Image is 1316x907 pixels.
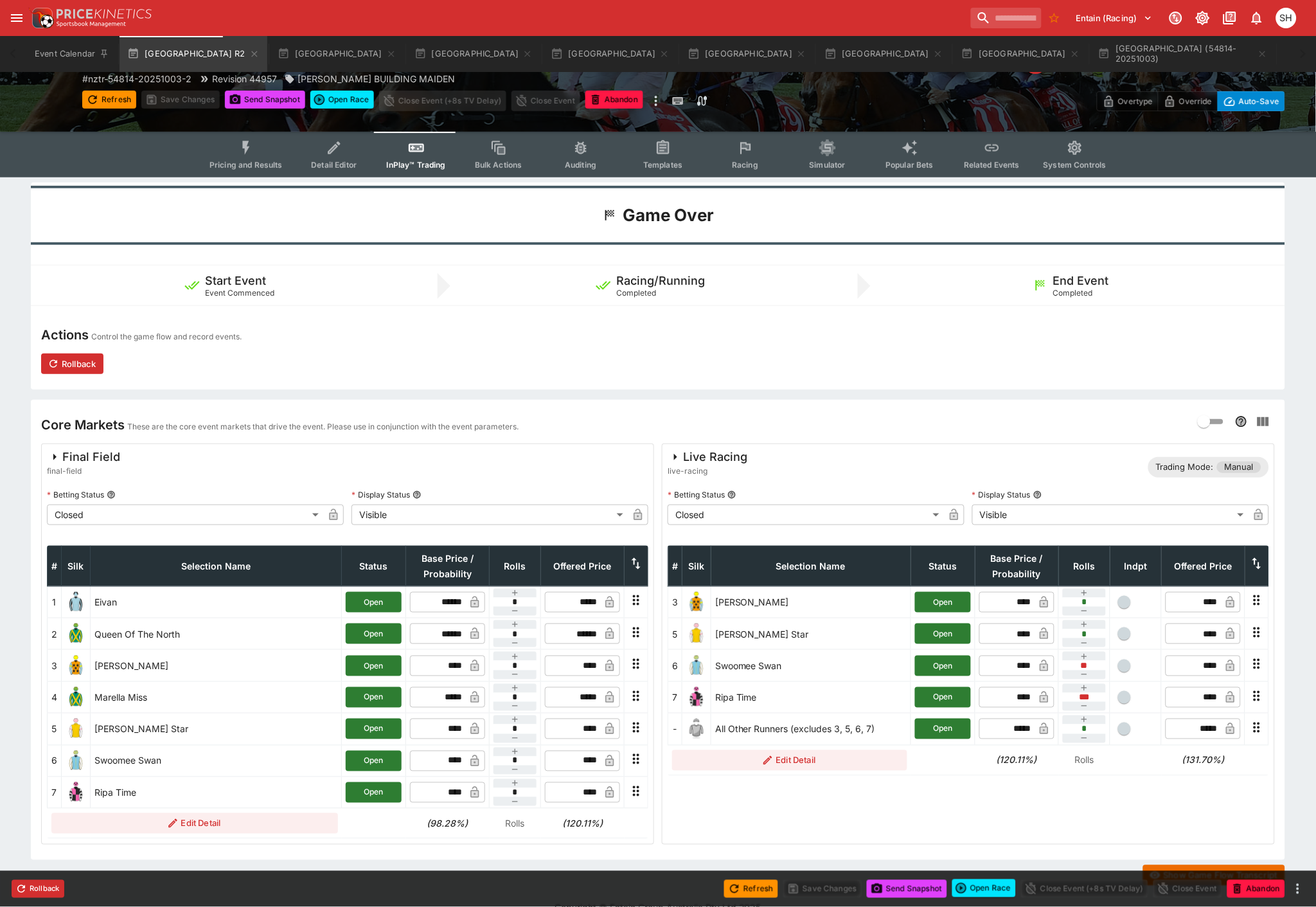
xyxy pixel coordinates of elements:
[972,489,1031,500] p: Display Status
[711,586,911,618] td: [PERSON_NAME]
[66,656,86,676] img: runner 3
[406,546,490,586] th: Base Price / Probability
[1118,94,1153,108] p: Overtype
[971,8,1042,28] input: search
[48,777,62,809] td: 7
[91,681,342,713] td: Marella Miss
[91,777,342,809] td: Ripa Time
[1053,288,1093,298] span: Completed
[475,160,522,170] span: Bulk Actions
[48,714,62,745] td: 5
[724,880,778,898] button: Refresh
[885,160,934,170] span: Popular Bets
[5,6,28,30] button: open drawer
[979,753,1055,767] h6: (120.11%)
[209,160,283,170] span: Pricing and Results
[915,656,971,676] button: Open
[1044,160,1107,170] span: System Controls
[199,132,1117,177] div: Event type filters
[686,687,707,708] img: runner 7
[407,36,541,72] button: [GEOGRAPHIC_DATA]
[648,91,664,111] button: more
[351,505,628,525] div: Visible
[346,624,402,644] button: Open
[82,91,136,109] button: Refresh
[668,714,682,745] td: -
[57,21,126,27] img: Sportsbook Management
[48,546,62,586] th: #
[672,750,907,771] button: Edit Detail
[57,9,152,19] img: PriceKinetics
[952,879,1016,897] button: Open Race
[66,719,86,739] img: runner 5
[66,782,86,803] img: runner 7
[668,449,747,465] div: Live Racing
[668,586,682,618] td: 3
[711,650,911,681] td: Swoomee Swan
[91,745,342,777] td: Swoomee Swan
[346,782,402,803] button: Open
[91,330,242,343] p: Control the game flow and record events.
[817,36,951,72] button: [GEOGRAPHIC_DATA]
[668,650,682,681] td: 6
[1162,546,1245,586] th: Offered Price
[975,546,1059,586] th: Base Price / Probability
[972,505,1249,525] div: Visible
[205,273,266,288] h5: Start Event
[1191,6,1214,30] button: Toggle light/dark mode
[585,91,643,109] button: Abandon
[27,36,117,72] button: Event Calendar
[270,36,404,72] button: [GEOGRAPHIC_DATA]
[1090,36,1276,72] button: [GEOGRAPHIC_DATA] (54814-20251003)
[91,714,342,745] td: [PERSON_NAME] Star
[66,592,86,613] img: runner 1
[1110,546,1162,586] th: Independent
[91,546,342,586] th: Selection Name
[1156,461,1214,474] p: Trading Mode:
[91,650,342,681] td: [PERSON_NAME]
[346,751,402,771] button: Open
[1158,91,1218,111] button: Override
[48,618,62,650] td: 2
[1044,8,1065,28] button: No Bookmarks
[915,624,971,644] button: Open
[711,618,911,650] td: [PERSON_NAME] Star
[48,681,62,713] td: 4
[1179,94,1212,108] p: Override
[1290,881,1306,897] button: more
[1033,490,1042,499] button: Display Status
[41,417,125,433] h4: Core Markets
[127,420,519,433] p: These are the core event markets that drive the event. Please use in conjunction with the event p...
[41,354,103,374] button: Rollback
[285,72,455,85] div: NIGEL ROBERTSON BUILDING MAIDEN
[66,751,86,771] img: runner 6
[686,719,707,739] img: blank-silk.png
[1053,273,1109,288] h5: End Event
[212,72,277,85] p: Revision 44957
[47,465,120,478] span: final-field
[1245,6,1268,30] button: Notifications
[565,160,596,170] span: Auditing
[668,489,725,500] p: Betting Status
[1164,6,1187,30] button: Connected to PK
[47,505,323,525] div: Closed
[911,546,975,586] th: Status
[954,36,1088,72] button: [GEOGRAPHIC_DATA]
[82,72,191,85] p: Copy To Clipboard
[41,327,89,343] h4: Actions
[346,656,402,676] button: Open
[668,546,682,586] th: #
[346,687,402,708] button: Open
[1276,8,1297,28] div: Scott Hunt
[682,546,711,586] th: Silk
[686,624,707,644] img: runner 5
[1227,880,1285,898] button: Abandon
[585,93,643,105] span: Mark an event as closed and abandoned.
[51,813,338,834] button: Edit Detail
[1143,865,1285,886] button: Show Game Flow Transcript
[1218,6,1241,30] button: Documentation
[1227,881,1285,894] span: Mark an event as closed and abandoned.
[616,288,656,298] span: Completed
[643,160,682,170] span: Templates
[623,204,714,226] h1: Game Over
